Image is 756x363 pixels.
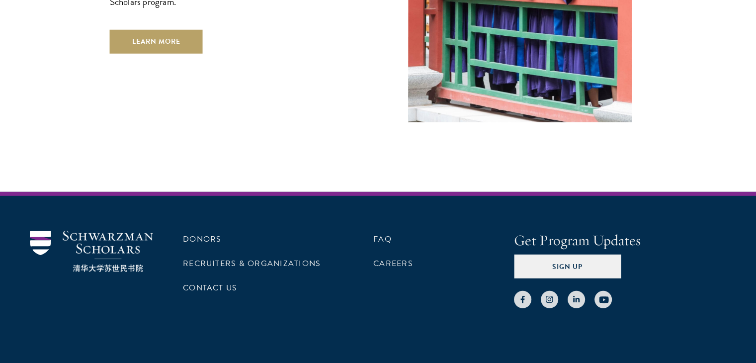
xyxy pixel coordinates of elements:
[183,282,237,294] a: Contact Us
[183,258,321,270] a: Recruiters & Organizations
[514,255,621,278] button: Sign Up
[373,233,392,245] a: FAQ
[30,231,153,272] img: Schwarzman Scholars
[183,233,221,245] a: Donors
[110,30,203,54] a: Learn More
[514,231,726,251] h4: Get Program Updates
[373,258,413,270] a: Careers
